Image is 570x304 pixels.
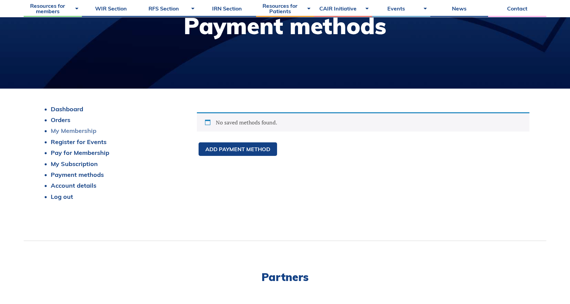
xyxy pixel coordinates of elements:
a: Add payment method [199,142,277,156]
a: Payment methods [51,171,104,179]
a: My Membership [51,127,96,135]
h1: Payment methods [184,15,386,37]
a: Account details [51,182,96,189]
a: Log out [51,193,73,201]
a: Register for Events [51,138,107,146]
h2: Partners [24,272,546,282]
a: Pay for Membership [51,149,109,157]
a: Dashboard [51,105,83,113]
p: No saved methods found. [197,112,529,132]
a: My Subscription [51,160,98,168]
a: Orders [51,116,70,124]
